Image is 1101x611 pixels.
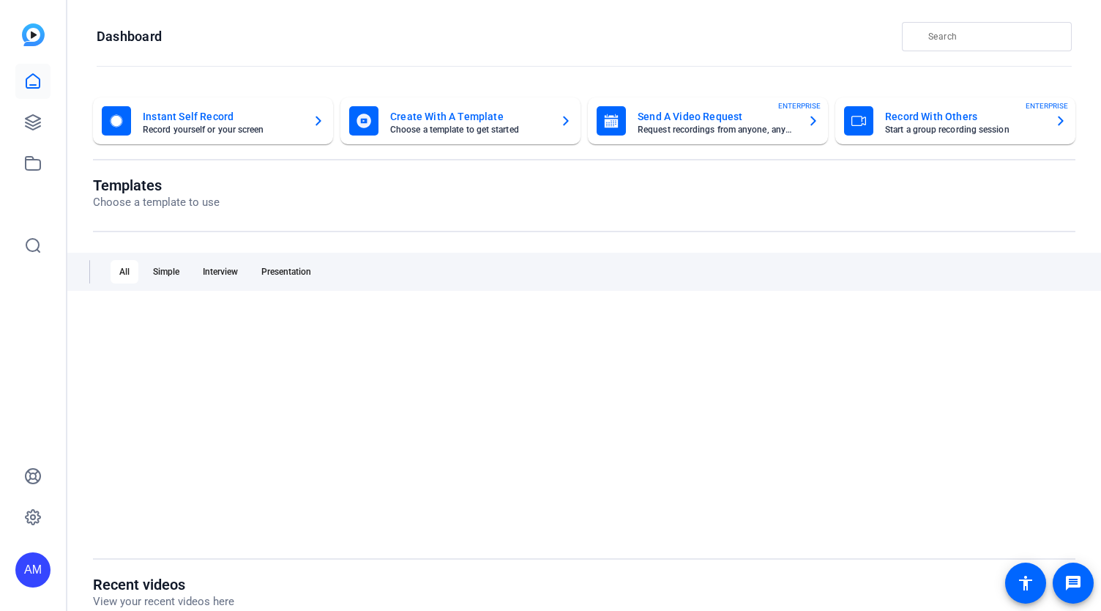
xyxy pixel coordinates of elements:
div: Presentation [253,260,320,284]
p: View your recent videos here [93,593,234,610]
h1: Templates [93,177,220,194]
mat-card-subtitle: Request recordings from anyone, anywhere [638,125,796,134]
h1: Recent videos [93,576,234,593]
span: ENTERPRISE [778,100,821,111]
mat-card-subtitle: Start a group recording session [885,125,1043,134]
button: Send A Video RequestRequest recordings from anyone, anywhereENTERPRISE [588,97,828,144]
mat-card-subtitle: Record yourself or your screen [143,125,301,134]
mat-card-title: Send A Video Request [638,108,796,125]
mat-icon: message [1064,574,1082,592]
mat-card-subtitle: Choose a template to get started [390,125,548,134]
p: Choose a template to use [93,194,220,211]
mat-card-title: Create With A Template [390,108,548,125]
div: AM [15,552,51,588]
button: Create With A TemplateChoose a template to get started [340,97,581,144]
button: Instant Self RecordRecord yourself or your screen [93,97,333,144]
div: Simple [144,260,188,284]
img: blue-gradient.svg [22,23,45,46]
mat-icon: accessibility [1017,574,1034,592]
div: Interview [194,260,247,284]
input: Search [928,28,1060,45]
h1: Dashboard [97,28,162,45]
span: ENTERPRISE [1026,100,1068,111]
button: Record With OthersStart a group recording sessionENTERPRISE [835,97,1075,144]
mat-card-title: Record With Others [885,108,1043,125]
mat-card-title: Instant Self Record [143,108,301,125]
div: All [111,260,138,284]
